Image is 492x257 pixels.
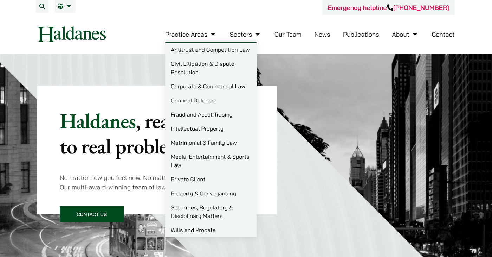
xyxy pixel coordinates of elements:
p: No matter how you feel now. No matter what your legal problem is. Our multi-award-winning team of... [60,173,255,192]
a: Sectors [230,30,261,38]
a: Wills and Probate [165,223,257,237]
a: Antitrust and Competition Law [165,43,257,57]
a: Property & Conveyancing [165,186,257,200]
a: Intellectual Property [165,121,257,136]
a: Contact Us [60,206,124,222]
a: Private Client [165,172,257,186]
a: About [392,30,419,38]
a: Our Team [274,30,302,38]
a: Criminal Defence [165,93,257,107]
a: Matrimonial & Family Law [165,136,257,150]
a: EN [58,4,73,9]
a: Securities, Regulatory & Disciplinary Matters [165,200,257,223]
a: Emergency helpline[PHONE_NUMBER] [328,4,449,12]
mark: , real solutions to real problems [60,107,252,160]
a: News [315,30,330,38]
a: Fraud and Asset Tracing [165,107,257,121]
p: Haldanes [60,108,255,159]
a: Publications [343,30,379,38]
a: Civil Litigation & Dispute Resolution [165,57,257,79]
a: Corporate & Commercial Law [165,79,257,93]
a: Contact [432,30,455,38]
a: Media, Entertainment & Sports Law [165,150,257,172]
img: Logo of Haldanes [37,26,106,42]
a: Practice Areas [165,30,217,38]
